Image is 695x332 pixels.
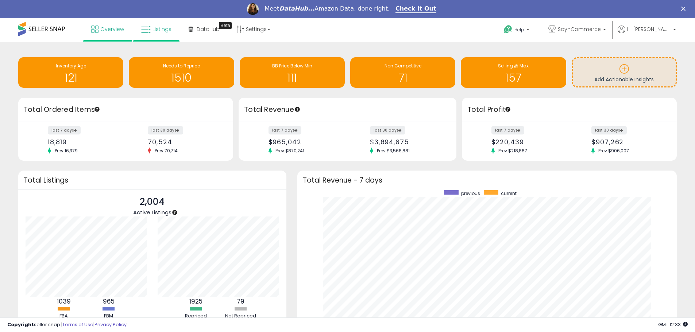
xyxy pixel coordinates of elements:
[350,57,455,88] a: Non Competitive 71
[132,72,230,84] h1: 1510
[303,177,671,183] h3: Total Revenue - 7 days
[464,72,562,84] h1: 157
[265,5,390,12] div: Meet Amazon Data, done right.
[94,321,127,328] a: Privacy Policy
[514,27,524,33] span: Help
[269,126,301,134] label: last 7 days
[354,72,452,84] h1: 71
[22,72,120,84] h1: 121
[57,297,71,306] b: 1039
[100,26,124,33] span: Overview
[136,18,177,40] a: Listings
[219,22,232,29] div: Tooltip anchor
[627,26,671,33] span: Hi [PERSON_NAME]
[18,57,123,88] a: Inventory Age 121
[48,126,81,134] label: last 7 days
[42,313,86,320] div: FBA
[543,18,611,42] a: SaynCommerce
[573,58,676,86] a: Add Actionable Insights
[595,148,633,154] span: Prev: $906,007
[86,18,130,40] a: Overview
[244,105,451,115] h3: Total Revenue
[618,26,676,42] a: Hi [PERSON_NAME]
[219,313,263,320] div: Not Repriced
[7,321,34,328] strong: Copyright
[148,138,220,146] div: 70,524
[491,138,564,146] div: $220,439
[48,138,120,146] div: 18,819
[385,63,421,69] span: Non Competitive
[174,313,218,320] div: Repriced
[279,5,314,12] i: DataHub...
[495,148,531,154] span: Prev: $218,887
[461,57,566,88] a: Selling @ Max 157
[183,18,225,40] a: DataHub
[503,25,513,34] i: Get Help
[247,3,259,15] img: Profile image for Georgie
[171,209,178,216] div: Tooltip anchor
[51,148,81,154] span: Prev: 16,379
[461,190,480,196] span: previous
[231,18,276,40] a: Settings
[370,138,444,146] div: $3,694,875
[370,126,405,134] label: last 30 days
[56,63,86,69] span: Inventory Age
[24,105,228,115] h3: Total Ordered Items
[237,297,244,306] b: 79
[395,5,436,13] a: Check It Out
[87,313,131,320] div: FBM
[94,106,100,113] div: Tooltip anchor
[681,7,688,11] div: Close
[272,148,308,154] span: Prev: $870,241
[491,126,524,134] label: last 7 days
[294,106,301,113] div: Tooltip anchor
[373,148,413,154] span: Prev: $3,568,881
[24,177,281,183] h3: Total Listings
[148,126,183,134] label: last 30 days
[272,63,312,69] span: BB Price Below Min
[243,72,341,84] h1: 111
[152,26,171,33] span: Listings
[7,321,127,328] div: seller snap | |
[558,26,601,33] span: SaynCommerce
[498,19,537,42] a: Help
[658,321,688,328] span: 2025-10-10 12:33 GMT
[163,63,200,69] span: Needs to Reprice
[62,321,93,328] a: Terms of Use
[591,138,664,146] div: $907,262
[133,195,171,209] p: 2,004
[269,138,342,146] div: $965,042
[591,126,627,134] label: last 30 days
[197,26,220,33] span: DataHub
[133,208,171,216] span: Active Listings
[240,57,345,88] a: BB Price Below Min 111
[498,63,529,69] span: Selling @ Max
[129,57,234,88] a: Needs to Reprice 1510
[467,105,671,115] h3: Total Profit
[505,106,511,113] div: Tooltip anchor
[189,297,202,306] b: 1925
[501,190,517,196] span: current
[103,297,115,306] b: 965
[594,76,654,83] span: Add Actionable Insights
[151,148,181,154] span: Prev: 70,714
